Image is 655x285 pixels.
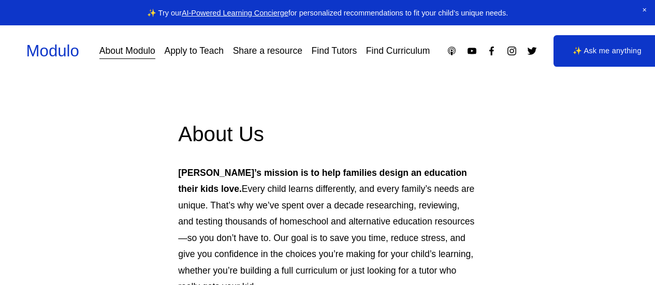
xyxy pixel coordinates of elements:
a: Twitter [527,46,537,56]
a: Apply to Teach [164,42,223,60]
a: Facebook [486,46,497,56]
strong: [PERSON_NAME]’s mission is to help families design an education their kids love. [178,168,469,194]
a: Modulo [26,42,79,60]
a: YouTube [467,46,477,56]
a: Share a resource [233,42,302,60]
a: Apple Podcasts [446,46,457,56]
a: About Modulo [99,42,155,60]
a: Instagram [506,46,517,56]
a: AI-Powered Learning Concierge [182,9,288,17]
a: Find Tutors [312,42,357,60]
a: Find Curriculum [366,42,430,60]
h2: About Us [178,121,476,148]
